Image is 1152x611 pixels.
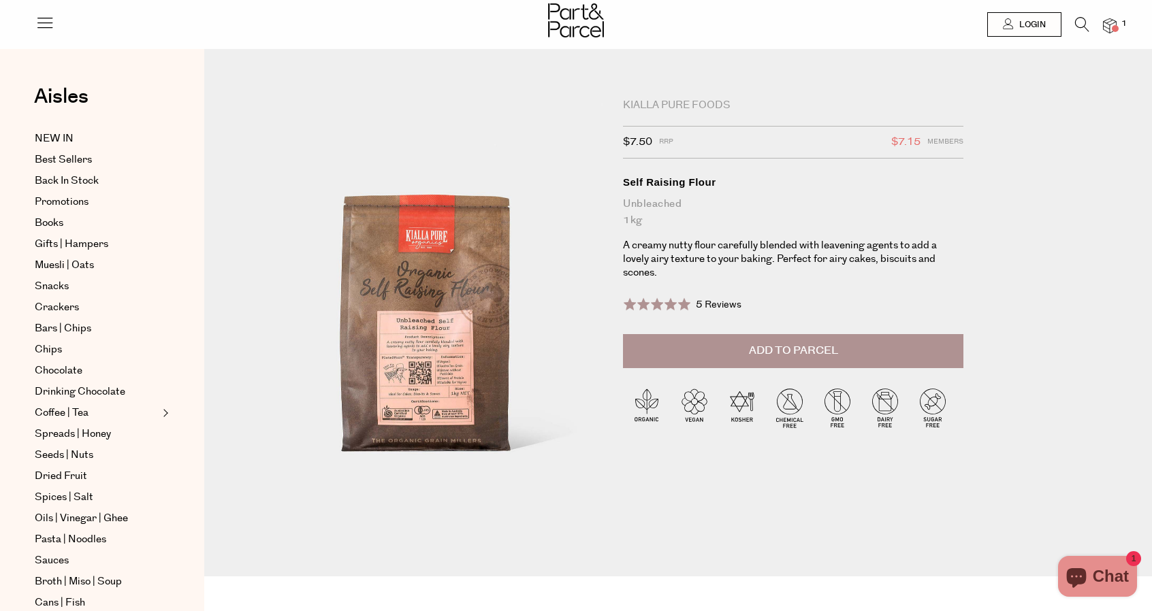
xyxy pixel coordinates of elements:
a: Cans | Fish [35,595,159,611]
p: A creamy nutty flour carefully blended with leavening agents to add a lovely airy texture to your... [623,239,963,280]
span: Spices | Salt [35,489,93,506]
span: Seeds | Nuts [35,447,93,463]
span: Chips [35,342,62,358]
a: 1 [1103,18,1117,33]
span: Chocolate [35,363,82,379]
img: Part&Parcel [548,3,604,37]
span: RRP [659,133,673,151]
span: Snacks [35,278,69,295]
img: P_P-ICONS-Live_Bec_V11_Organic.svg [623,384,671,431]
span: NEW IN [35,131,74,147]
a: Chocolate [35,363,159,379]
img: P_P-ICONS-Live_Bec_V11_Kosher.svg [718,384,766,431]
a: NEW IN [35,131,159,147]
span: Gifts | Hampers [35,236,108,252]
img: P_P-ICONS-Live_Bec_V11_Vegan.svg [671,384,718,431]
img: Self Raising Flour [245,103,603,525]
span: Cans | Fish [35,595,85,611]
a: Spices | Salt [35,489,159,506]
a: Aisles [34,86,89,120]
a: Snacks [35,278,159,295]
span: Bars | Chips [35,320,91,337]
span: Muesli | Oats [35,257,94,274]
a: Bars | Chips [35,320,159,337]
span: Add to Parcel [749,343,838,359]
span: Best Sellers [35,152,92,168]
a: Promotions [35,194,159,210]
span: 1 [1118,18,1130,30]
a: Chips [35,342,159,358]
button: Add to Parcel [623,334,963,368]
a: Spreads | Honey [35,426,159,442]
div: Self Raising Flour [623,176,963,189]
a: Back In Stock [35,173,159,189]
span: $7.50 [623,133,652,151]
a: Drinking Chocolate [35,384,159,400]
span: Aisles [34,82,89,112]
span: Members [927,133,963,151]
span: Login [1016,19,1046,31]
img: P_P-ICONS-Live_Bec_V11_Dairy_Free.svg [861,384,909,431]
a: Muesli | Oats [35,257,159,274]
span: Drinking Chocolate [35,384,125,400]
span: Pasta | Noodles [35,531,106,548]
a: Gifts | Hampers [35,236,159,252]
a: Pasta | Noodles [35,531,159,548]
a: Dried Fruit [35,468,159,484]
a: Sauces [35,552,159,569]
div: Unbleached 1kg [623,196,963,229]
span: Promotions [35,194,89,210]
div: Kialla Pure Foods [623,99,963,112]
a: Seeds | Nuts [35,447,159,463]
span: Spreads | Honey [35,426,111,442]
span: Broth | Miso | Soup [35,574,122,590]
span: Oils | Vinegar | Ghee [35,510,128,527]
span: Crackers [35,299,79,316]
inbox-online-store-chat: Shopify online store chat [1054,556,1141,600]
span: 5 Reviews [696,298,741,312]
span: Sauces [35,552,69,569]
img: P_P-ICONS-Live_Bec_V11_Chemical_Free.svg [766,384,814,431]
span: Coffee | Tea [35,405,89,421]
a: Crackers [35,299,159,316]
img: P_P-ICONS-Live_Bec_V11_GMO_Free.svg [814,384,861,431]
a: Login [987,12,1061,37]
span: Back In Stock [35,173,99,189]
a: Coffee | Tea [35,405,159,421]
a: Books [35,215,159,231]
span: Dried Fruit [35,468,87,484]
a: Broth | Miso | Soup [35,574,159,590]
span: $7.15 [891,133,921,151]
button: Expand/Collapse Coffee | Tea [159,405,169,421]
a: Best Sellers [35,152,159,168]
img: P_P-ICONS-Live_Bec_V11_Sugar_Free.svg [909,384,957,431]
a: Oils | Vinegar | Ghee [35,510,159,527]
span: Books [35,215,63,231]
